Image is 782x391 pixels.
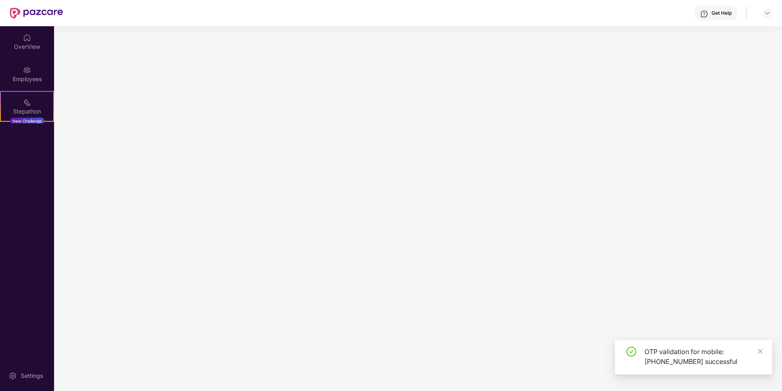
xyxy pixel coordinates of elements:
[23,98,31,107] img: svg+xml;base64,PHN2ZyB4bWxucz0iaHR0cDovL3d3dy53My5vcmcvMjAwMC9zdmciIHdpZHRoPSIyMSIgaGVpZ2h0PSIyMC...
[626,347,636,357] span: check-circle
[757,348,763,354] span: close
[23,66,31,74] img: svg+xml;base64,PHN2ZyBpZD0iRW1wbG95ZWVzIiB4bWxucz0iaHR0cDovL3d3dy53My5vcmcvMjAwMC9zdmciIHdpZHRoPS...
[764,10,771,16] img: svg+xml;base64,PHN2ZyBpZD0iRHJvcGRvd24tMzJ4MzIiIHhtbG5zPSJodHRwOi8vd3d3LnczLm9yZy8yMDAwL3N2ZyIgd2...
[10,118,44,124] div: New Challenge
[700,10,708,18] img: svg+xml;base64,PHN2ZyBpZD0iSGVscC0zMngzMiIgeG1sbnM9Imh0dHA6Ly93d3cudzMub3JnLzIwMDAvc3ZnIiB3aWR0aD...
[10,8,63,18] img: New Pazcare Logo
[9,372,17,380] img: svg+xml;base64,PHN2ZyBpZD0iU2V0dGluZy0yMHgyMCIgeG1sbnM9Imh0dHA6Ly93d3cudzMub3JnLzIwMDAvc3ZnIiB3aW...
[712,10,732,16] div: Get Help
[23,34,31,42] img: svg+xml;base64,PHN2ZyBpZD0iSG9tZSIgeG1sbnM9Imh0dHA6Ly93d3cudzMub3JnLzIwMDAvc3ZnIiB3aWR0aD0iMjAiIG...
[1,107,53,116] div: Stepathon
[18,372,45,380] div: Settings
[644,347,762,366] div: OTP validation for mobile: [PHONE_NUMBER] successful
